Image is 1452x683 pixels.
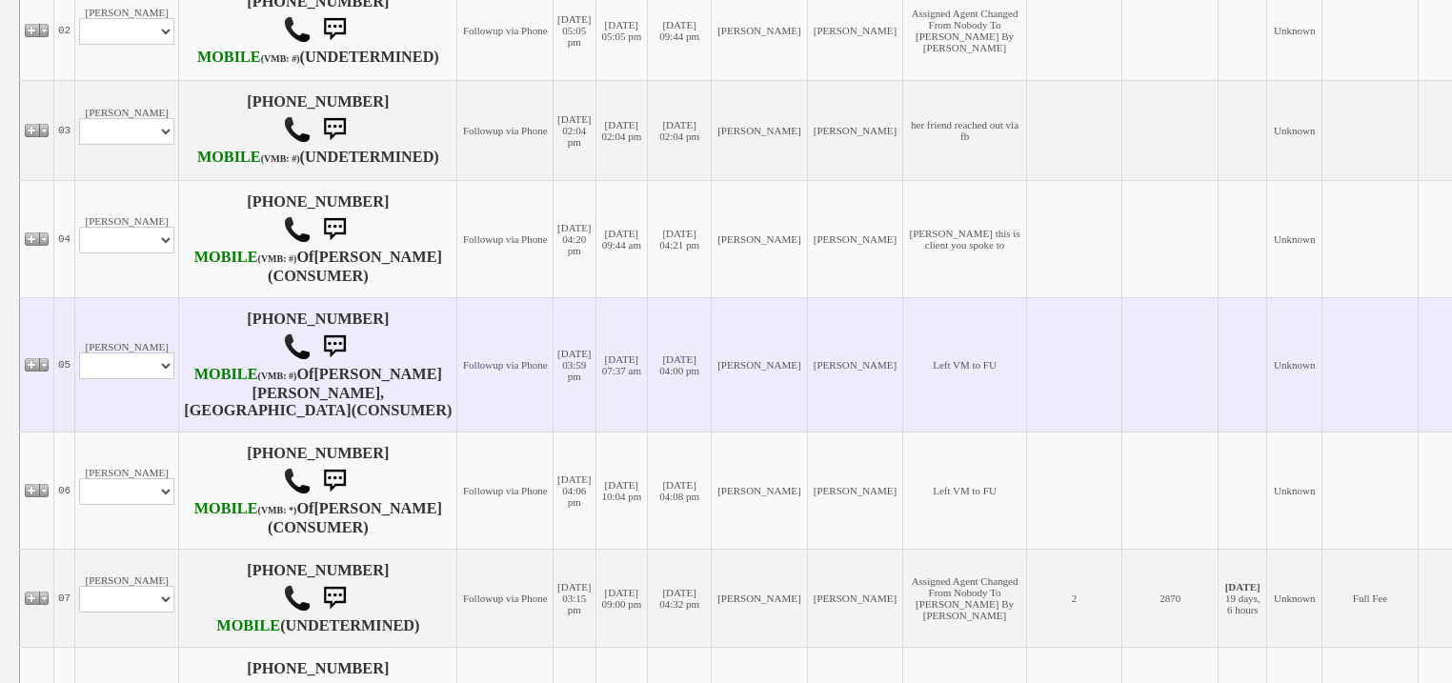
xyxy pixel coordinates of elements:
[183,311,453,419] h4: [PHONE_NUMBER] Of (CONSUMER)
[554,432,595,549] td: [DATE] 04:06 pm
[903,180,1026,297] td: [PERSON_NAME] this is client you spoke to
[54,80,75,180] td: 03
[197,49,261,66] font: MOBILE
[1026,549,1122,647] td: 2
[554,180,595,297] td: [DATE] 04:20 pm
[315,462,353,500] img: sms.png
[554,549,595,647] td: [DATE] 03:15 pm
[194,249,297,266] b: T-Mobile USA, Inc.
[648,80,712,180] td: [DATE] 02:04 pm
[712,549,808,647] td: [PERSON_NAME]
[457,180,554,297] td: Followup via Phone
[903,549,1026,647] td: Assigned Agent Changed From Nobody To [PERSON_NAME] By [PERSON_NAME]
[903,80,1026,180] td: her friend reached out via fb
[283,467,312,495] img: call.png
[315,579,353,617] img: sms.png
[313,500,442,517] b: [PERSON_NAME]
[457,432,554,549] td: Followup via Phone
[75,297,179,432] td: [PERSON_NAME]
[595,180,648,297] td: [DATE] 09:44 am
[807,180,903,297] td: [PERSON_NAME]
[54,432,75,549] td: 06
[258,505,297,515] font: (VMB: *)
[807,432,903,549] td: [PERSON_NAME]
[1225,581,1260,593] b: [DATE]
[194,249,258,266] font: MOBILE
[75,180,179,297] td: [PERSON_NAME]
[807,297,903,432] td: [PERSON_NAME]
[315,10,353,49] img: sms.png
[194,366,258,383] font: MOBILE
[1267,180,1322,297] td: Unknown
[457,549,554,647] td: Followup via Phone
[54,549,75,647] td: 07
[1267,80,1322,180] td: Unknown
[554,80,595,180] td: [DATE] 02:04 pm
[197,149,261,166] font: MOBILE
[648,180,712,297] td: [DATE] 04:21 pm
[1267,297,1322,432] td: Unknown
[183,193,453,285] h4: [PHONE_NUMBER] Of (CONSUMER)
[283,15,312,44] img: call.png
[75,80,179,180] td: [PERSON_NAME]
[1267,432,1322,549] td: Unknown
[54,180,75,297] td: 04
[712,80,808,180] td: [PERSON_NAME]
[315,211,353,249] img: sms.png
[283,215,312,244] img: call.png
[258,371,297,381] font: (VMB: #)
[554,297,595,432] td: [DATE] 03:59 pm
[595,297,648,432] td: [DATE] 07:37 am
[183,445,453,536] h4: [PHONE_NUMBER] Of (CONSUMER)
[712,432,808,549] td: [PERSON_NAME]
[197,149,300,166] b: AT&T Wireless
[283,115,312,144] img: call.png
[1267,549,1322,647] td: Unknown
[648,297,712,432] td: [DATE] 04:00 pm
[216,617,280,634] b: Dish Wireless, LLC
[75,549,179,647] td: [PERSON_NAME]
[315,110,353,149] img: sms.png
[648,549,712,647] td: [DATE] 04:32 pm
[648,432,712,549] td: [DATE] 04:08 pm
[595,549,648,647] td: [DATE] 09:00 pm
[258,253,297,264] font: (VMB: #)
[903,297,1026,432] td: Left VM to FU
[54,297,75,432] td: 05
[1322,549,1419,647] td: Full Fee
[315,328,353,366] img: sms.png
[457,80,554,180] td: Followup via Phone
[903,432,1026,549] td: Left VM to FU
[283,332,312,361] img: call.png
[184,366,442,419] b: [PERSON_NAME] [PERSON_NAME],[GEOGRAPHIC_DATA]
[194,500,258,517] font: MOBILE
[183,562,453,634] h4: [PHONE_NUMBER] (UNDETERMINED)
[595,80,648,180] td: [DATE] 02:04 pm
[1122,549,1219,647] td: 2870
[194,500,297,517] b: Verizon Wireless
[261,53,300,64] font: (VMB: #)
[216,617,280,634] font: MOBILE
[313,249,442,266] b: [PERSON_NAME]
[807,549,903,647] td: [PERSON_NAME]
[457,297,554,432] td: Followup via Phone
[595,432,648,549] td: [DATE] 10:04 pm
[197,49,300,66] b: T-Mobile USA, Inc.
[75,432,179,549] td: [PERSON_NAME]
[712,297,808,432] td: [PERSON_NAME]
[283,584,312,613] img: call.png
[194,366,297,383] b: T-Mobile USA, Inc.
[183,93,453,168] h4: [PHONE_NUMBER] (UNDETERMINED)
[807,80,903,180] td: [PERSON_NAME]
[1219,549,1267,647] td: 19 days, 6 hours
[261,153,300,164] font: (VMB: #)
[712,180,808,297] td: [PERSON_NAME]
